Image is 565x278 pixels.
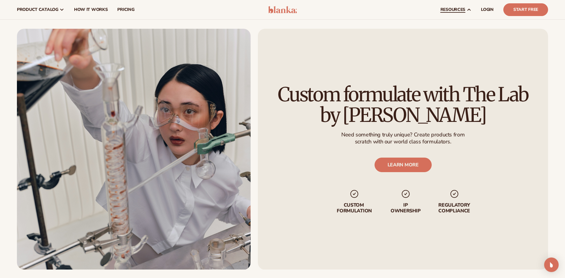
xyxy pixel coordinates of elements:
div: Open Intercom Messenger [544,257,559,272]
span: pricing [117,7,134,12]
p: scratch with our world class formulators. [341,139,465,146]
img: checkmark_svg [449,189,459,199]
p: Custom formulation [335,202,373,214]
p: Need something truly unique? Create products from [341,131,465,138]
span: How It Works [74,7,108,12]
p: IP Ownership [390,202,421,214]
img: Shopify Image 14 [17,29,251,270]
img: checkmark_svg [401,189,410,199]
a: Start Free [503,3,548,16]
a: LEARN MORE [374,158,431,172]
span: resources [440,7,465,12]
p: regulatory compliance [438,202,470,214]
img: checkmark_svg [349,189,359,199]
span: LOGIN [481,7,494,12]
h2: Custom formulate with The Lab by [PERSON_NAME] [275,85,531,125]
img: logo [268,6,297,13]
span: product catalog [17,7,58,12]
